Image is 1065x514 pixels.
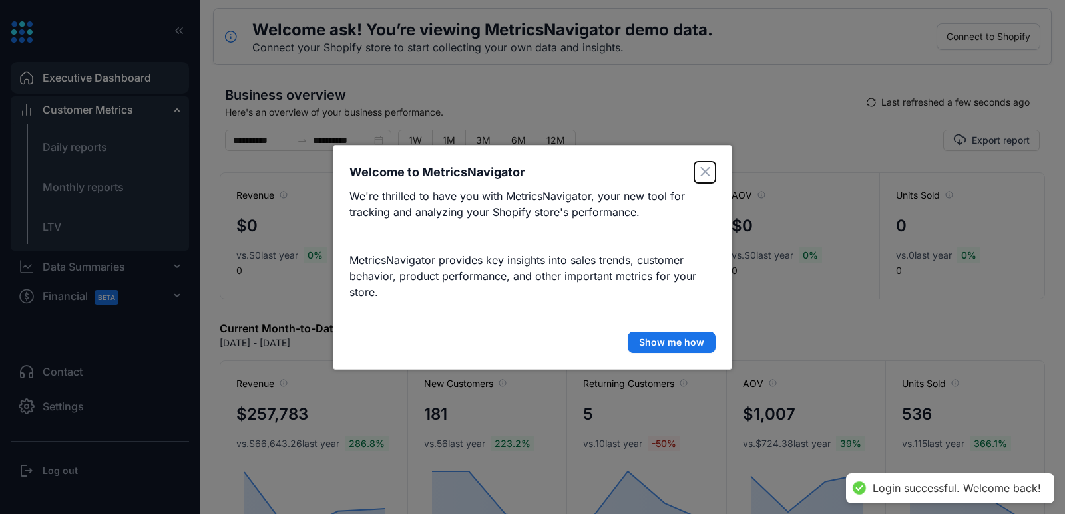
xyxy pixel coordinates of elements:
[639,336,704,349] span: Show me how
[694,162,716,183] button: Close
[349,252,716,300] p: MetricsNavigator provides key insights into sales trends, customer behavior, product performance,...
[628,332,716,353] button: Next
[349,163,525,182] h3: Welcome to MetricsNavigator
[873,481,1041,495] div: Login successful. Welcome back!
[349,188,716,220] p: We're thrilled to have you with MetricsNavigator, your new tool for tracking and analyzing your S...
